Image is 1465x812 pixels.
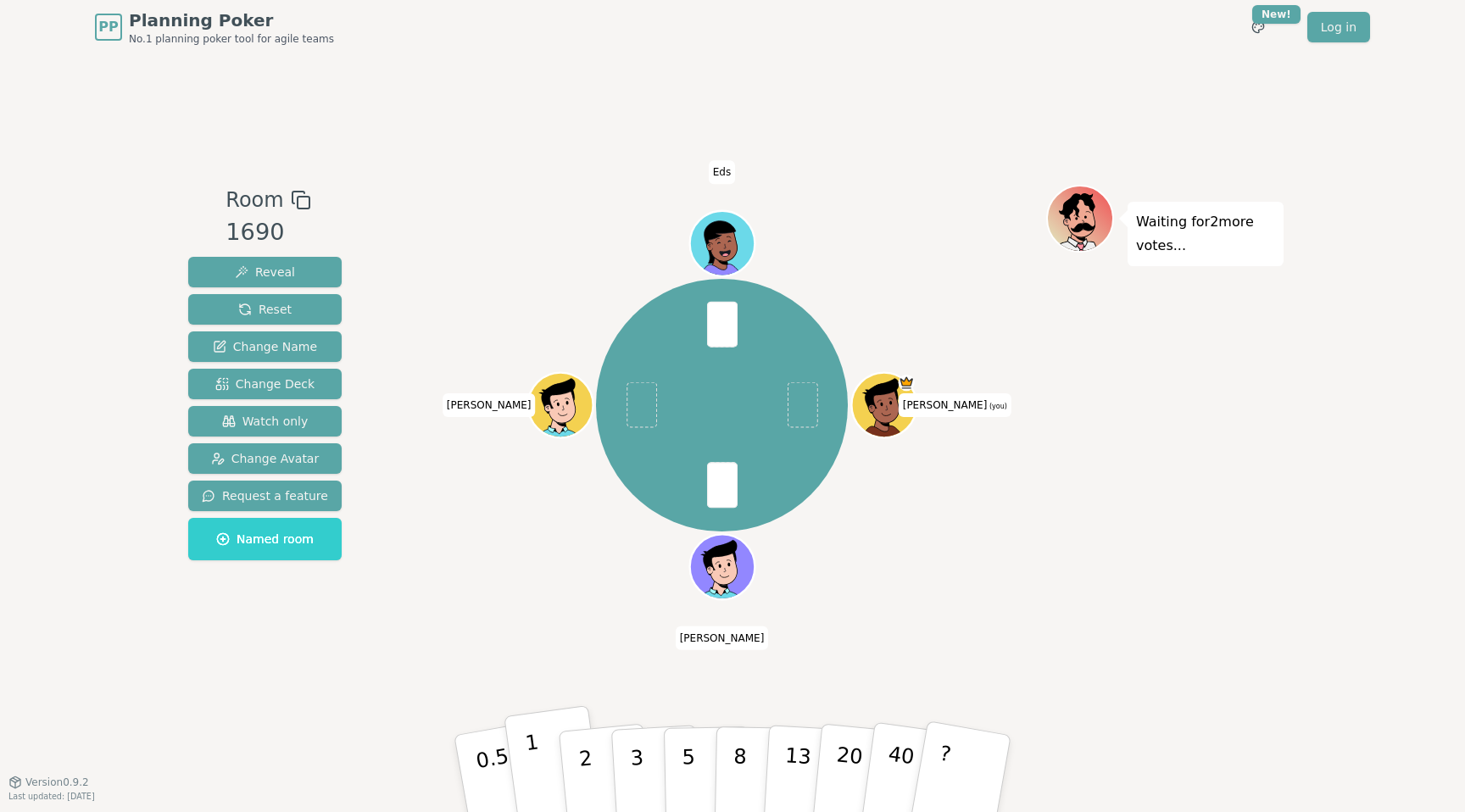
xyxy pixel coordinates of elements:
[129,8,334,32] span: Planning Poker
[188,443,342,474] button: Change Avatar
[1307,12,1370,42] a: Log in
[853,375,914,436] button: Click to change your avatar
[1136,210,1275,258] p: Waiting for 2 more votes...
[211,450,320,467] span: Change Avatar
[898,375,914,391] span: Isaac is the host
[235,264,295,281] span: Reveal
[226,215,310,250] div: 1690
[1252,5,1301,24] div: New!
[215,375,315,392] span: Change Deck
[213,338,317,355] span: Change Name
[8,776,89,789] button: Version0.9.2
[216,531,314,548] span: Named room
[238,301,292,318] span: Reset
[1243,12,1273,42] button: New!
[899,393,1011,417] span: Click to change your name
[188,331,342,362] button: Change Name
[8,792,95,801] span: Last updated: [DATE]
[188,257,342,287] button: Reveal
[25,776,89,789] span: Version 0.9.2
[188,481,342,511] button: Request a feature
[188,294,342,325] button: Reset
[222,413,309,430] span: Watch only
[676,626,769,650] span: Click to change your name
[443,393,536,417] span: Click to change your name
[98,17,118,37] span: PP
[188,518,342,560] button: Named room
[226,185,283,215] span: Room
[188,406,342,437] button: Watch only
[129,32,334,46] span: No.1 planning poker tool for agile teams
[188,369,342,399] button: Change Deck
[95,8,334,46] a: PPPlanning PokerNo.1 planning poker tool for agile teams
[202,487,328,504] span: Request a feature
[709,160,735,184] span: Click to change your name
[987,403,1007,410] span: (you)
